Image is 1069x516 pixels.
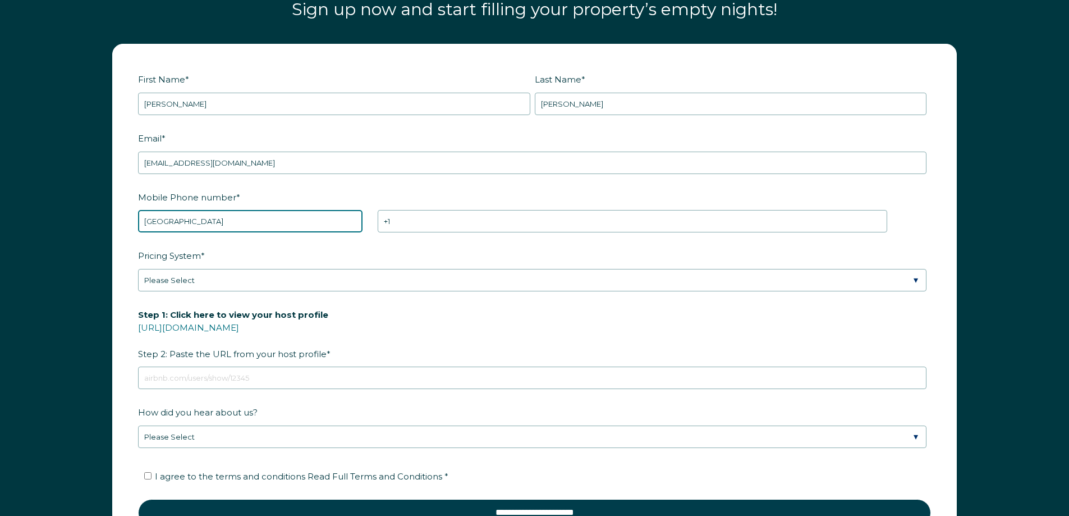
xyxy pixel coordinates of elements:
span: How did you hear about us? [138,404,258,421]
a: Read Full Terms and Conditions [305,471,444,482]
span: Pricing System [138,247,201,264]
span: I agree to the terms and conditions [155,471,448,482]
span: Email [138,130,162,147]
input: I agree to the terms and conditions Read Full Terms and Conditions * [144,472,152,480]
span: Step 2: Paste the URL from your host profile [138,306,328,363]
a: [URL][DOMAIN_NAME] [138,322,239,333]
span: First Name [138,71,185,88]
input: airbnb.com/users/show/12345 [138,367,926,389]
span: Step 1: Click here to view your host profile [138,306,328,323]
span: Read Full Terms and Conditions [308,471,442,482]
span: Last Name [535,71,581,88]
span: Mobile Phone number [138,189,236,206]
